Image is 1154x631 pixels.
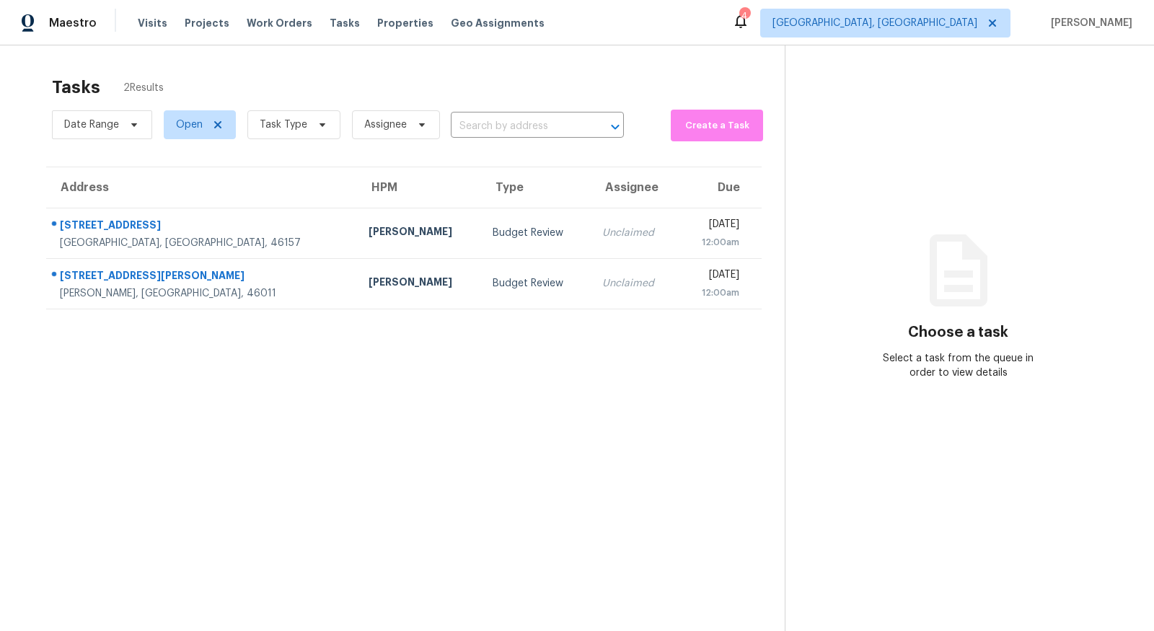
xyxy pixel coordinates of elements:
[493,276,579,291] div: Budget Review
[60,268,345,286] div: [STREET_ADDRESS][PERSON_NAME]
[493,226,579,240] div: Budget Review
[364,118,407,132] span: Assignee
[872,351,1045,380] div: Select a task from the queue in order to view details
[357,167,482,208] th: HPM
[52,80,100,94] h2: Tasks
[377,16,433,30] span: Properties
[690,217,739,235] div: [DATE]
[330,18,360,28] span: Tasks
[260,118,307,132] span: Task Type
[64,118,119,132] span: Date Range
[451,115,583,138] input: Search by address
[451,16,545,30] span: Geo Assignments
[605,117,625,137] button: Open
[176,118,203,132] span: Open
[123,81,164,95] span: 2 Results
[678,118,756,134] span: Create a Task
[671,110,763,141] button: Create a Task
[138,16,167,30] span: Visits
[678,167,762,208] th: Due
[481,167,591,208] th: Type
[772,16,977,30] span: [GEOGRAPHIC_DATA], [GEOGRAPHIC_DATA]
[60,218,345,236] div: [STREET_ADDRESS]
[908,325,1008,340] h3: Choose a task
[185,16,229,30] span: Projects
[739,9,749,23] div: 4
[1045,16,1132,30] span: [PERSON_NAME]
[602,226,666,240] div: Unclaimed
[247,16,312,30] span: Work Orders
[369,275,470,293] div: [PERSON_NAME]
[60,236,345,250] div: [GEOGRAPHIC_DATA], [GEOGRAPHIC_DATA], 46157
[690,235,739,250] div: 12:00am
[591,167,678,208] th: Assignee
[46,167,357,208] th: Address
[690,286,739,300] div: 12:00am
[60,286,345,301] div: [PERSON_NAME], [GEOGRAPHIC_DATA], 46011
[690,268,739,286] div: [DATE]
[602,276,666,291] div: Unclaimed
[369,224,470,242] div: [PERSON_NAME]
[49,16,97,30] span: Maestro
